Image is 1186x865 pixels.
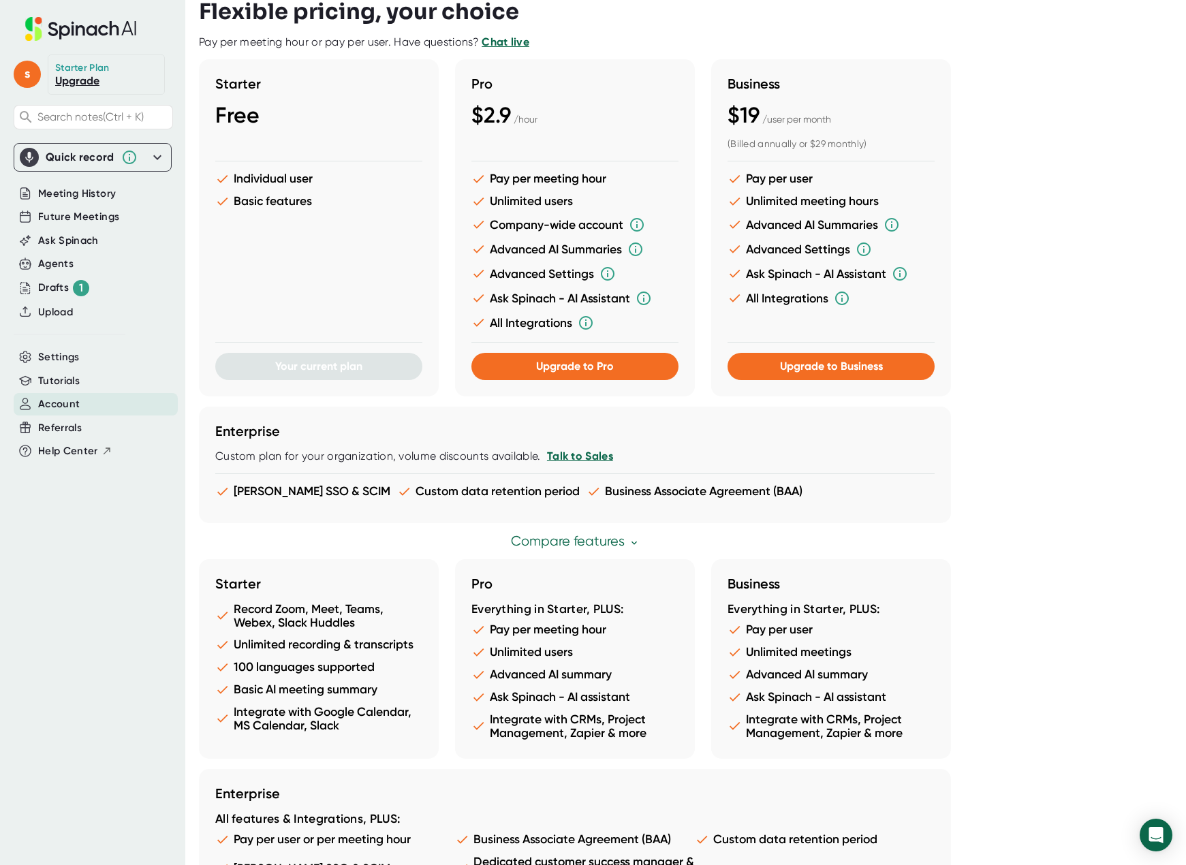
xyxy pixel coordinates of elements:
[215,484,390,499] li: [PERSON_NAME] SSO & SCIM
[215,576,422,592] h3: Starter
[215,832,455,847] li: Pay per user or per meeting hour
[780,360,883,373] span: Upgrade to Business
[728,241,935,257] li: Advanced Settings
[20,144,166,171] div: Quick record
[38,396,80,412] button: Account
[215,638,422,652] li: Unlimited recording & transcripts
[215,705,422,732] li: Integrate with Google Calendar, MS Calendar, Slack
[728,667,935,682] li: Advanced AI summary
[728,138,935,151] div: (Billed annually or $29 monthly)
[471,667,678,682] li: Advanced AI summary
[728,602,935,617] div: Everything in Starter, PLUS:
[762,114,831,125] span: / user per month
[471,290,678,306] li: Ask Spinach - AI Assistant
[38,280,89,296] div: Drafts
[215,660,422,674] li: 100 languages supported
[471,315,678,331] li: All Integrations
[46,151,114,164] div: Quick record
[471,690,678,704] li: Ask Spinach - AI assistant
[511,533,640,549] a: Compare features
[471,266,678,282] li: Advanced Settings
[728,172,935,186] li: Pay per user
[215,423,935,439] h3: Enterprise
[471,241,678,257] li: Advanced AI Summaries
[215,450,935,463] div: Custom plan for your organization, volume discounts available.
[728,266,935,282] li: Ask Spinach - AI Assistant
[38,443,112,459] button: Help Center
[728,353,935,380] button: Upgrade to Business
[728,194,935,208] li: Unlimited meeting hours
[38,443,98,459] span: Help Center
[728,623,935,637] li: Pay per user
[215,353,422,380] button: Your current plan
[38,186,116,202] button: Meeting History
[728,217,935,233] li: Advanced AI Summaries
[471,645,678,659] li: Unlimited users
[471,602,678,617] div: Everything in Starter, PLUS:
[728,102,760,128] span: $19
[215,812,935,827] div: All features & Integrations, PLUS:
[38,373,80,389] button: Tutorials
[471,102,511,128] span: $2.9
[215,76,422,92] h3: Starter
[536,360,614,373] span: Upgrade to Pro
[38,280,89,296] button: Drafts 1
[728,290,935,306] li: All Integrations
[215,102,260,128] span: Free
[55,62,110,74] div: Starter Plan
[482,35,529,48] a: Chat live
[587,484,802,499] li: Business Associate Agreement (BAA)
[215,682,422,697] li: Basic AI meeting summary
[514,114,537,125] span: / hour
[397,484,580,499] li: Custom data retention period
[38,233,99,249] button: Ask Spinach
[199,35,529,49] div: Pay per meeting hour or pay per user. Have questions?
[38,349,80,365] button: Settings
[728,576,935,592] h3: Business
[215,172,422,186] li: Individual user
[728,690,935,704] li: Ask Spinach - AI assistant
[471,172,678,186] li: Pay per meeting hour
[471,194,678,208] li: Unlimited users
[38,420,82,436] button: Referrals
[275,360,362,373] span: Your current plan
[1140,819,1172,851] div: Open Intercom Messenger
[547,450,613,462] a: Talk to Sales
[38,256,74,272] button: Agents
[471,712,678,740] li: Integrate with CRMs, Project Management, Zapier & more
[728,76,935,92] h3: Business
[14,61,41,88] span: s
[695,832,935,847] li: Custom data retention period
[37,110,144,123] span: Search notes (Ctrl + K)
[471,623,678,637] li: Pay per meeting hour
[55,74,99,87] a: Upgrade
[471,353,678,380] button: Upgrade to Pro
[215,785,935,802] h3: Enterprise
[73,280,89,296] div: 1
[728,712,935,740] li: Integrate with CRMs, Project Management, Zapier & more
[471,76,678,92] h3: Pro
[455,832,695,847] li: Business Associate Agreement (BAA)
[471,576,678,592] h3: Pro
[471,217,678,233] li: Company-wide account
[728,645,935,659] li: Unlimited meetings
[38,209,119,225] button: Future Meetings
[38,304,73,320] button: Upload
[215,602,422,629] li: Record Zoom, Meet, Teams, Webex, Slack Huddles
[215,194,422,208] li: Basic features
